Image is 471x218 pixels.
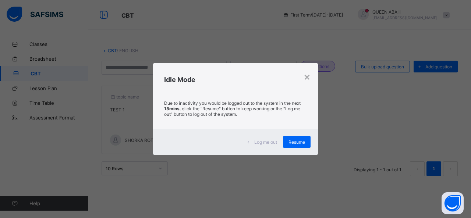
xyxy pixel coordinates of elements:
button: Open asap [442,192,464,214]
span: Resume [288,139,305,145]
h2: Idle Mode [164,76,307,83]
span: Log me out [254,139,277,145]
strong: 15mins [164,106,180,111]
div: × [304,70,311,83]
p: Due to inactivity you would be logged out to the system in the next , click the "Resume" button t... [164,100,307,117]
